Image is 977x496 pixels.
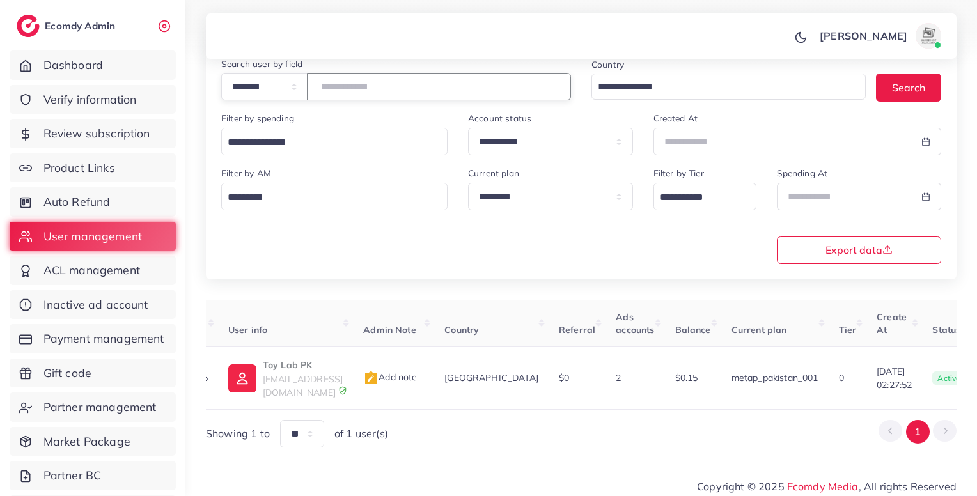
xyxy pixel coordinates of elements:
[932,324,960,336] span: Status
[10,256,176,285] a: ACL management
[444,372,538,384] span: [GEOGRAPHIC_DATA]
[43,365,91,382] span: Gift code
[223,133,431,153] input: Search for option
[468,167,519,180] label: Current plan
[616,311,654,336] span: Ads accounts
[653,112,698,125] label: Created At
[43,57,103,74] span: Dashboard
[697,479,957,494] span: Copyright © 2025
[916,23,941,49] img: avatar
[334,426,388,441] span: of 1 user(s)
[731,372,818,384] span: metap_pakistan_001
[17,15,118,37] a: logoEcomdy Admin
[10,50,176,80] a: Dashboard
[839,324,857,336] span: Tier
[932,371,965,385] span: active
[10,187,176,217] a: Auto Refund
[591,74,866,100] div: Search for option
[221,128,448,155] div: Search for option
[825,245,893,255] span: Export data
[221,112,294,125] label: Filter by spending
[10,85,176,114] a: Verify information
[43,399,157,415] span: Partner management
[593,77,849,97] input: Search for option
[877,311,907,336] span: Create At
[43,433,130,450] span: Market Package
[777,236,942,264] button: Export data
[228,364,256,392] img: ic-user-info.36bf1079.svg
[363,324,416,336] span: Admin Note
[876,74,941,101] button: Search
[43,125,150,142] span: Review subscription
[877,365,912,391] span: [DATE] 02:27:52
[653,167,704,180] label: Filter by Tier
[43,330,164,347] span: Payment management
[338,386,347,395] img: 9CAL8B2pu8EFxCJHYAAAAldEVYdGRhdGU6Y3JlYXRlADIwMjItMTItMDlUMDQ6NTg6MzkrMDA6MDBXSlgLAAAAJXRFWHRkYXR...
[221,167,271,180] label: Filter by AM
[43,194,111,210] span: Auto Refund
[559,372,569,384] span: $0
[839,372,844,384] span: 0
[363,371,417,383] span: Add note
[10,461,176,490] a: Partner BC
[206,426,270,441] span: Showing 1 to
[859,479,957,494] span: , All rights Reserved
[675,372,698,384] span: $0.15
[777,167,828,180] label: Spending At
[787,480,859,493] a: Ecomdy Media
[10,222,176,251] a: User management
[43,91,137,108] span: Verify information
[10,427,176,456] a: Market Package
[43,467,102,484] span: Partner BC
[228,324,267,336] span: User info
[363,371,379,386] img: admin_note.cdd0b510.svg
[43,160,115,176] span: Product Links
[731,324,787,336] span: Current plan
[820,28,907,43] p: [PERSON_NAME]
[10,153,176,183] a: Product Links
[10,290,176,320] a: Inactive ad account
[45,20,118,32] h2: Ecomdy Admin
[468,112,531,125] label: Account status
[444,324,479,336] span: Country
[263,373,343,398] span: [EMAIL_ADDRESS][DOMAIN_NAME]
[655,188,740,208] input: Search for option
[43,297,148,313] span: Inactive ad account
[223,188,431,208] input: Search for option
[653,183,756,210] div: Search for option
[228,357,343,399] a: Toy Lab PK[EMAIL_ADDRESS][DOMAIN_NAME]
[10,392,176,422] a: Partner management
[675,324,711,336] span: Balance
[813,23,946,49] a: [PERSON_NAME]avatar
[43,228,142,245] span: User management
[17,15,40,37] img: logo
[616,372,621,384] span: 2
[43,262,140,279] span: ACL management
[10,359,176,388] a: Gift code
[906,420,930,444] button: Go to page 1
[559,324,595,336] span: Referral
[879,420,957,444] ul: Pagination
[10,324,176,353] a: Payment management
[263,357,343,373] p: Toy Lab PK
[221,183,448,210] div: Search for option
[10,119,176,148] a: Review subscription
